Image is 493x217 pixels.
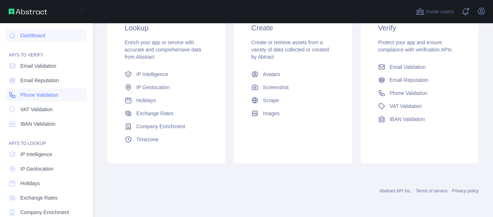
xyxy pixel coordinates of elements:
[375,87,464,100] a: Phone Validation
[6,29,87,42] a: Dashboard
[6,132,87,146] div: API'S TO LOOKUP
[390,76,428,84] span: Email Reputation
[248,68,337,81] a: Avatars
[136,97,156,104] span: Holidays
[122,68,211,81] a: IP Intelligence
[20,180,40,187] span: Holidays
[380,188,412,193] a: Abstract API Inc.
[375,60,464,74] a: Email Validation
[6,59,87,72] a: Email Validation
[251,39,329,60] span: Create or retrieve assets from a variety of data collected or created by Abtract
[125,39,201,60] span: Enrich your app or service with accurate and comprehensive data from Abstract
[263,71,280,78] span: Avatars
[414,6,455,17] button: Invite users
[122,107,211,120] a: Exchange Rates
[378,39,452,53] span: Protect your app and ensure compliance with verification APIs
[375,113,464,126] a: IBAN Validation
[122,81,211,94] a: IP Geolocation
[125,23,208,33] h3: Lookup
[248,81,337,94] a: Screenshot
[136,84,170,91] span: IP Geolocation
[375,74,464,87] a: Email Reputation
[452,188,478,193] a: Privacy policy
[378,23,461,33] h3: Verify
[248,107,337,120] a: Images
[390,103,422,110] span: VAT Validation
[6,88,87,101] a: Phone Validation
[263,84,289,91] span: Screenshot
[263,110,279,117] span: Images
[122,120,211,133] a: Company Enrichment
[122,94,211,107] a: Holidays
[6,162,87,175] a: IP Geolocation
[390,89,428,97] span: Phone Validation
[6,43,87,58] div: API'S TO VERIFY
[20,77,59,84] span: Email Reputation
[6,117,87,130] a: IBAN Validation
[375,100,464,113] a: VAT Validation
[6,74,87,87] a: Email Reputation
[136,110,174,117] span: Exchange Rates
[20,91,58,99] span: Phone Validation
[20,209,69,216] span: Company Enrichment
[20,165,54,172] span: IP Geolocation
[20,106,53,113] span: VAT Validation
[251,23,334,33] h3: Create
[390,116,425,123] span: IBAN Validation
[263,97,279,104] span: Scrape
[20,62,56,70] span: Email Validation
[136,71,168,78] span: IP Intelligence
[122,133,211,146] a: Timezone
[9,9,47,14] img: Abstract API
[20,120,55,128] span: IBAN Validation
[426,8,454,16] span: Invite users
[416,188,447,193] a: Terms of service
[136,136,158,143] span: Timezone
[20,151,52,158] span: IP Intelligence
[20,194,58,201] span: Exchange Rates
[248,94,337,107] a: Scrape
[136,123,185,130] span: Company Enrichment
[6,103,87,116] a: VAT Validation
[6,177,87,190] a: Holidays
[6,148,87,161] a: IP Intelligence
[390,63,426,71] span: Email Validation
[6,191,87,204] a: Exchange Rates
